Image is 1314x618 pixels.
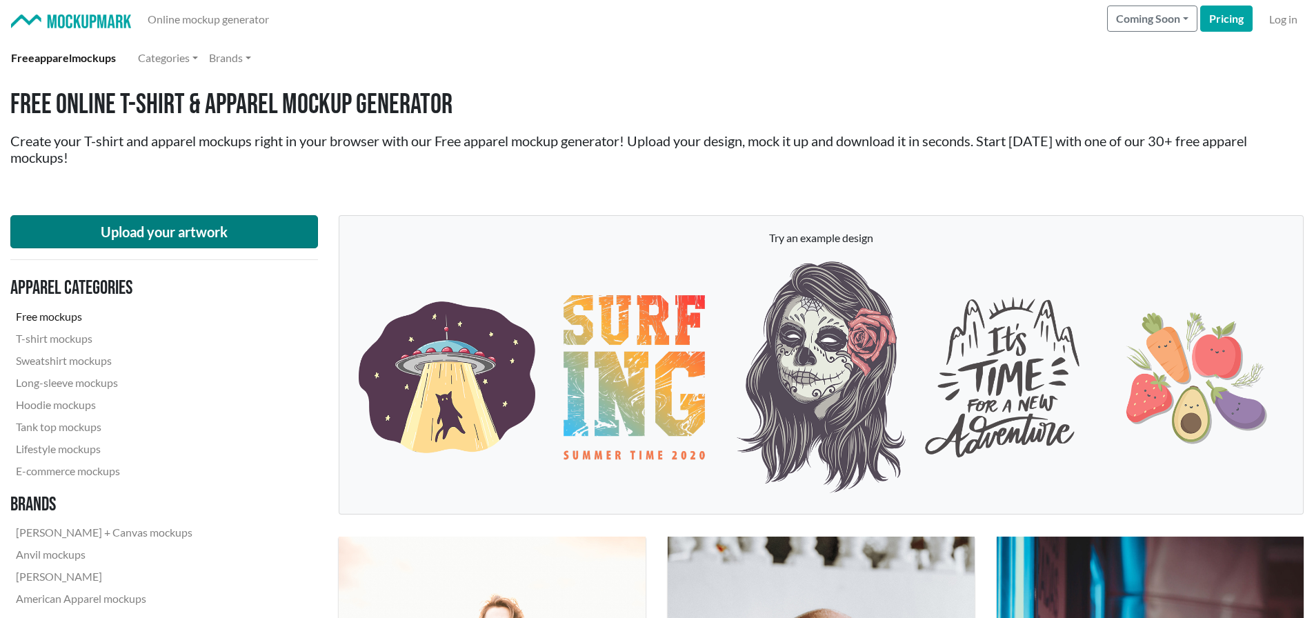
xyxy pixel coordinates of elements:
h2: Create your T-shirt and apparel mockups right in your browser with our Free apparel mockup genera... [10,132,1304,166]
a: Online mockup generator [142,6,275,33]
a: Free mockups [10,306,198,328]
a: Categories [132,44,203,72]
a: T-shirt mockups [10,328,198,350]
a: Tank top mockups [10,416,198,438]
a: Lifestyle mockups [10,438,198,460]
span: apparel [34,51,72,64]
a: American Apparel mockups [10,588,198,610]
button: Coming Soon [1107,6,1197,32]
a: E-commerce mockups [10,460,198,482]
p: Try an example design [353,230,1289,246]
h1: Free Online T-shirt & Apparel Mockup Generator [10,88,1304,121]
a: Freeapparelmockups [6,44,121,72]
a: [PERSON_NAME] [10,566,198,588]
a: Sweatshirt mockups [10,350,198,372]
h3: Apparel categories [10,277,198,300]
a: Anvil mockups [10,544,198,566]
a: Log in [1264,6,1303,33]
img: Mockup Mark [11,14,131,29]
a: [PERSON_NAME] + Canvas mockups [10,521,198,544]
button: Upload your artwork [10,215,318,248]
a: Brands [203,44,257,72]
a: Hoodie mockups [10,394,198,416]
h3: Brands [10,493,198,517]
a: Pricing [1200,6,1253,32]
a: Long-sleeve mockups [10,372,198,394]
